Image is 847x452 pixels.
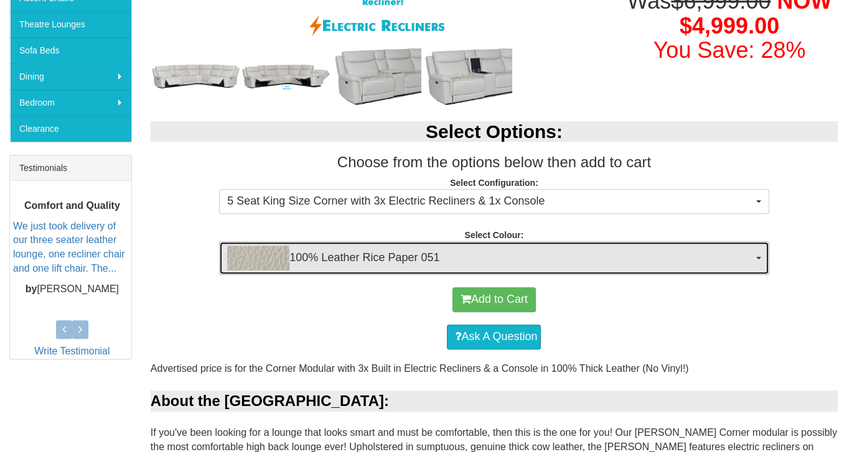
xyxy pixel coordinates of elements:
[450,178,538,188] strong: Select Configuration:
[151,154,838,170] h3: Choose from the options below then add to cart
[10,63,131,90] a: Dining
[447,325,541,349] a: Ask A Question
[10,37,131,63] a: Sofa Beds
[227,246,752,270] span: 100% Leather Rice Paper 051
[426,121,563,142] b: Select Options:
[151,390,838,412] div: About the [GEOGRAPHIC_DATA]:
[34,346,110,356] a: Write Testimonial
[10,155,131,181] div: Testimonials
[653,37,806,63] font: You Save: 28%
[10,90,131,116] a: Bedroom
[10,11,131,37] a: Theatre Lounges
[10,116,131,142] a: Clearance
[464,230,523,240] strong: Select Colour:
[26,283,37,293] b: by
[227,246,289,270] img: 100% Leather Rice Paper 051
[13,220,125,274] a: We just took delivery of our three seater leather lounge, one recliner chair and one lift chair. ...
[13,282,131,296] p: [PERSON_NAME]
[227,193,752,210] span: 5 Seat King Size Corner with 3x Electric Recliners & 1x Console
[452,287,536,312] button: Add to Cart
[219,241,769,275] button: 100% Leather Rice Paper 051100% Leather Rice Paper 051
[219,189,769,214] button: 5 Seat King Size Corner with 3x Electric Recliners & 1x Console
[24,200,120,210] b: Comfort and Quality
